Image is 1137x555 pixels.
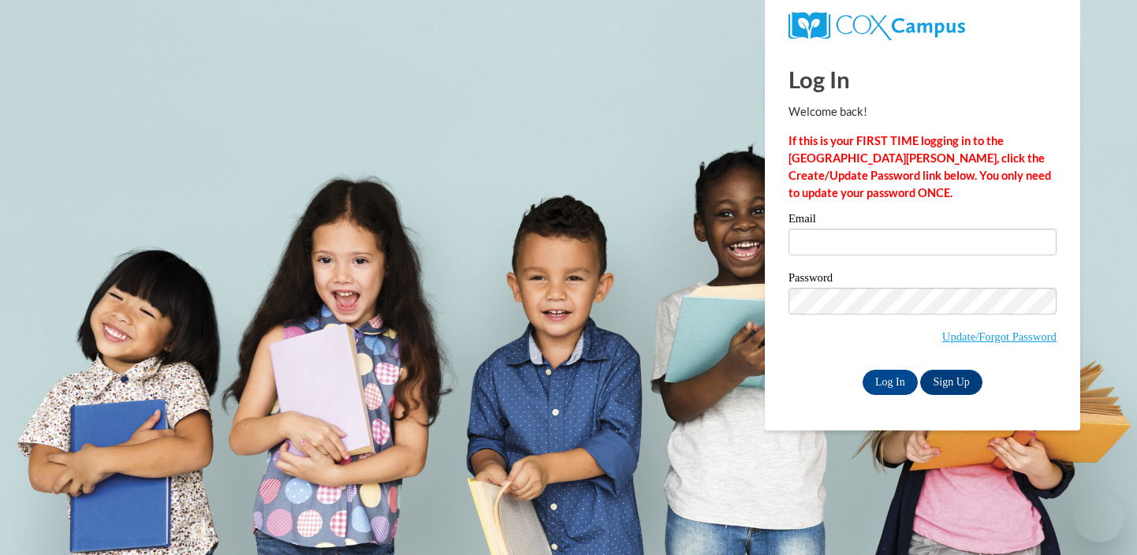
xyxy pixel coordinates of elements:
[788,103,1057,121] p: Welcome back!
[863,370,918,395] input: Log In
[942,330,1057,343] a: Update/Forgot Password
[788,12,1057,40] a: COX Campus
[788,63,1057,95] h1: Log In
[920,370,982,395] a: Sign Up
[788,134,1051,199] strong: If this is your FIRST TIME logging in to the [GEOGRAPHIC_DATA][PERSON_NAME], click the Create/Upd...
[1074,492,1124,542] iframe: Button to launch messaging window
[788,272,1057,288] label: Password
[788,213,1057,229] label: Email
[788,12,965,40] img: COX Campus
